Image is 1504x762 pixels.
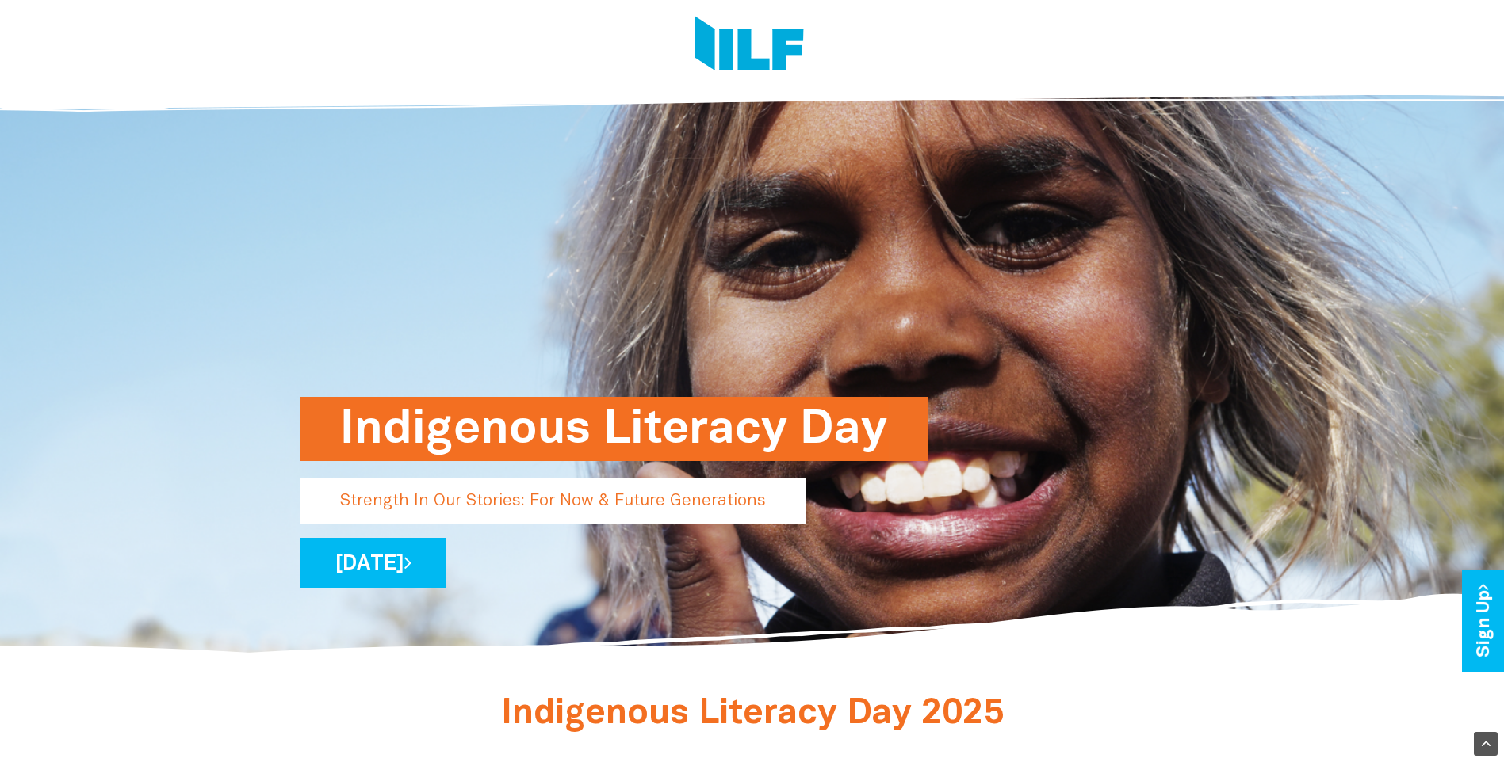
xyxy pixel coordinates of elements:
[501,698,1004,730] span: Indigenous Literacy Day 2025
[300,478,806,524] p: Strength In Our Stories: For Now & Future Generations
[300,538,446,588] a: [DATE]
[695,16,804,75] img: Logo
[1474,732,1498,756] div: Scroll Back to Top
[340,397,889,461] h1: Indigenous Literacy Day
